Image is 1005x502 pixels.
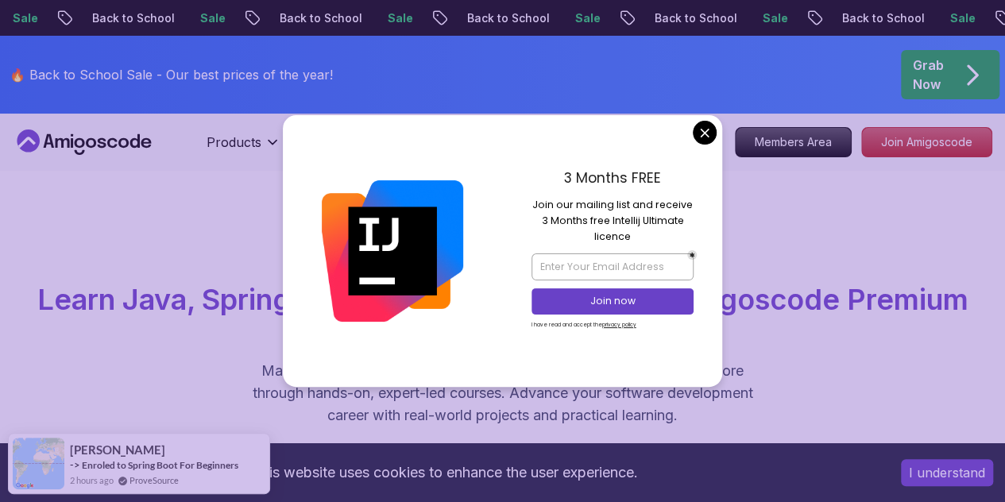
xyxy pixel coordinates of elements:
[207,133,280,164] button: Products
[70,473,114,487] span: 2 hours ago
[13,438,64,489] img: provesource social proof notification image
[375,10,426,26] p: Sale
[736,128,851,156] p: Members Area
[829,10,937,26] p: Back to School
[267,10,375,26] p: Back to School
[236,360,770,427] p: Master in-demand skills like Java, Spring Boot, DevOps, React, and more through hands-on, expert-...
[937,10,988,26] p: Sale
[913,56,944,94] p: Grab Now
[861,127,992,157] a: Join Amigoscode
[901,459,993,486] button: Accept cookies
[642,10,750,26] p: Back to School
[10,65,333,84] p: 🔥 Back to School Sale - Our best prices of the year!
[454,10,562,26] p: Back to School
[82,459,238,471] a: Enroled to Spring Boot For Beginners
[129,473,179,487] a: ProveSource
[735,127,852,157] a: Members Area
[37,282,968,349] span: Learn Java, Spring Boot, DevOps & More with Amigoscode Premium Courses
[79,10,187,26] p: Back to School
[207,133,261,152] p: Products
[12,455,877,490] div: This website uses cookies to enhance the user experience.
[750,10,801,26] p: Sale
[562,10,613,26] p: Sale
[862,128,991,156] p: Join Amigoscode
[70,458,80,471] span: ->
[70,443,165,457] span: [PERSON_NAME]
[187,10,238,26] p: Sale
